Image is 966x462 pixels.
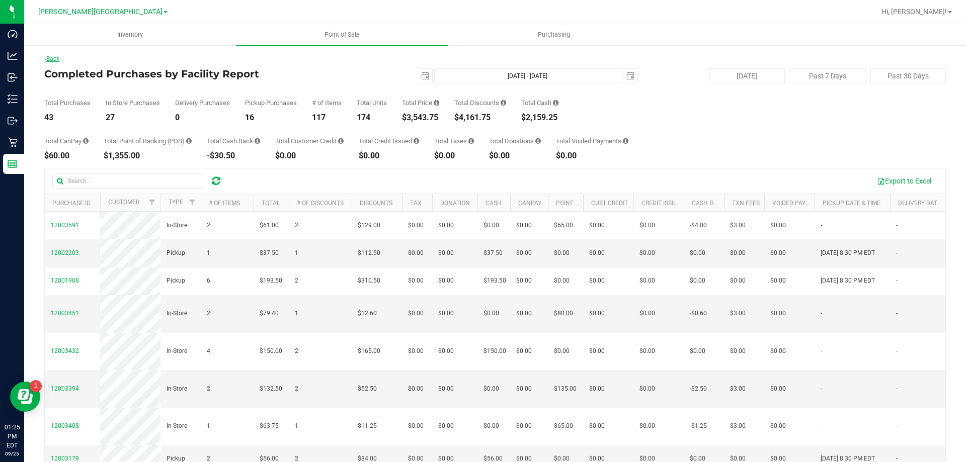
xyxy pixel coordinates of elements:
[821,346,822,356] span: -
[44,114,91,122] div: 43
[51,455,79,462] span: 12003179
[10,382,40,412] iframe: Resource center
[358,384,377,394] span: $52.50
[295,221,298,230] span: 2
[358,346,380,356] span: $165.00
[770,346,786,356] span: $0.00
[8,94,18,104] inline-svg: Inventory
[518,200,541,207] a: CanPay
[175,100,230,106] div: Delivery Purchases
[106,114,160,122] div: 27
[24,24,236,45] a: Inventory
[184,194,201,211] a: Filter
[275,152,344,160] div: $0.00
[207,384,210,394] span: 2
[358,248,380,258] span: $112.50
[709,68,785,83] button: [DATE]
[245,114,297,122] div: 16
[770,221,786,230] span: $0.00
[418,69,432,83] span: select
[275,138,344,144] div: Total Customer Credit
[484,346,506,356] span: $150.00
[554,248,570,258] span: $0.00
[821,276,875,286] span: [DATE] 8:30 PM EDT
[402,100,439,106] div: Total Price
[730,384,746,394] span: $3.00
[589,384,605,394] span: $0.00
[51,222,79,229] span: 12003591
[438,221,454,230] span: $0.00
[770,309,786,318] span: $0.00
[209,200,240,207] a: # of Items
[358,309,377,318] span: $12.60
[454,114,506,122] div: $4,161.75
[260,346,282,356] span: $150.00
[516,221,532,230] span: $0.00
[556,138,628,144] div: Total Voided Payments
[8,29,18,39] inline-svg: Dashboard
[896,421,898,431] span: -
[51,277,79,284] span: 12001908
[167,221,187,230] span: In-Store
[790,68,865,83] button: Past 7 Days
[207,421,210,431] span: 1
[260,309,279,318] span: $79.40
[167,276,185,286] span: Pickup
[169,199,183,206] a: Type
[521,100,558,106] div: Total Cash
[690,421,707,431] span: -$1.25
[104,30,156,39] span: Inventory
[207,248,210,258] span: 1
[438,309,454,318] span: $0.00
[52,173,203,189] input: Search...
[639,248,655,258] span: $0.00
[896,346,898,356] span: -
[730,346,746,356] span: $0.00
[312,100,342,106] div: # of Items
[402,114,439,122] div: $3,543.75
[896,276,898,286] span: -
[260,384,282,394] span: $132.50
[144,194,160,211] a: Filter
[255,138,260,144] i: Sum of the cash-back amounts from rounded-up electronic payments for all purchases in the date ra...
[454,100,506,106] div: Total Discounts
[484,276,506,286] span: $193.50
[730,276,746,286] span: $0.00
[207,221,210,230] span: 2
[690,309,707,318] span: -$0.60
[692,200,725,207] a: Cash Back
[639,309,655,318] span: $0.00
[896,384,898,394] span: -
[870,172,938,190] button: Export to Excel
[881,8,947,16] span: Hi, [PERSON_NAME]!
[260,248,279,258] span: $37.50
[360,200,392,207] a: Discounts
[486,200,502,207] a: Cash
[730,421,746,431] span: $3.00
[262,200,280,207] a: Total
[524,30,584,39] span: Purchasing
[639,221,655,230] span: $0.00
[5,423,20,450] p: 01:25 PM EDT
[501,100,506,106] i: Sum of the discount values applied to the all purchases in the date range.
[44,100,91,106] div: Total Purchases
[516,276,532,286] span: $0.00
[690,384,707,394] span: -$2.50
[639,421,655,431] span: $0.00
[51,385,79,392] span: 12003394
[357,100,387,106] div: Total Units
[484,309,499,318] span: $0.00
[589,421,605,431] span: $0.00
[38,8,163,16] span: [PERSON_NAME][GEOGRAPHIC_DATA]
[589,248,605,258] span: $0.00
[167,421,187,431] span: In-Store
[44,152,89,160] div: $60.00
[167,309,187,318] span: In-Store
[553,100,558,106] i: Sum of the successful, non-voided cash payment transactions for all purchases in the date range. ...
[295,421,298,431] span: 1
[896,221,898,230] span: -
[639,384,655,394] span: $0.00
[554,276,570,286] span: $0.00
[438,346,454,356] span: $0.00
[408,346,424,356] span: $0.00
